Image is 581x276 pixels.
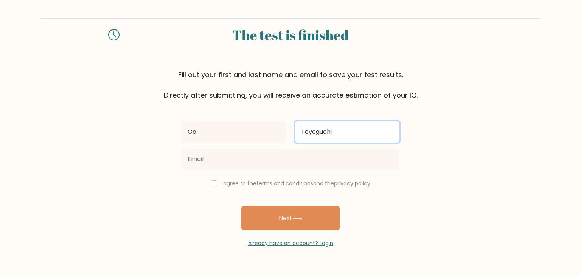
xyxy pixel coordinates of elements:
input: Last name [295,121,399,143]
a: privacy policy [334,180,370,187]
label: I agree to the and the [221,180,370,187]
input: First name [182,121,286,143]
input: Email [182,149,399,170]
div: Fill out your first and last name and email to save your test results. Directly after submitting,... [41,70,540,100]
button: Next [241,206,340,230]
a: terms and conditions [256,180,313,187]
div: The test is finished [129,25,452,45]
a: Already have an account? Login [248,239,333,247]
